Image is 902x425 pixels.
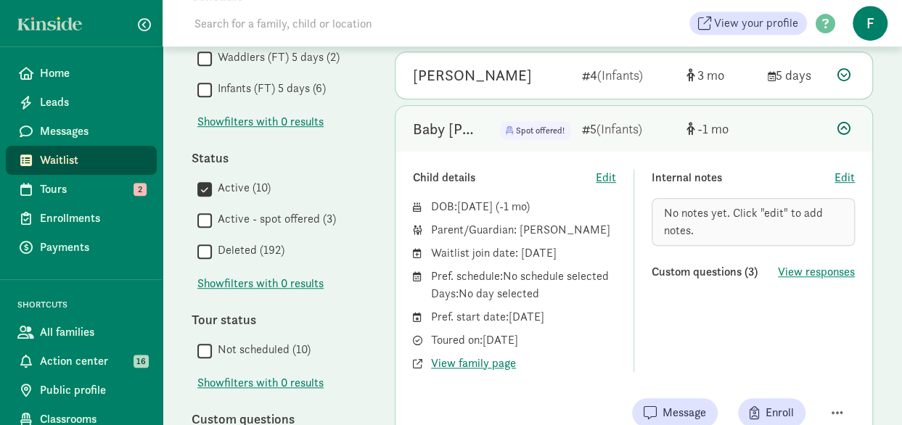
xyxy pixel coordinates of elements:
div: Baby Fancher-Dominguez [413,117,477,141]
div: Custom questions (3) [652,263,778,281]
span: Messages [40,123,145,140]
span: 3 [697,67,724,83]
span: -1 [499,199,526,214]
span: Spot offered! [516,125,565,136]
span: Home [40,65,145,82]
span: All families [40,323,145,341]
a: Home [6,59,157,88]
div: 5 days [768,65,826,85]
span: -1 [697,120,729,137]
a: View your profile [689,12,807,35]
label: Active (10) [212,179,271,197]
input: Search for a family, child or location [186,9,593,38]
div: Pref. start date: [DATE] [431,308,616,326]
a: Public profile [6,376,157,405]
span: Show filters with 0 results [197,113,324,131]
span: Tours [40,181,145,198]
label: Not scheduled (10) [212,341,311,358]
span: Action center [40,352,145,370]
span: 2 [134,183,147,196]
button: Showfilters with 0 results [197,275,324,292]
button: Edit [596,169,616,186]
span: Spot offered! [500,121,570,140]
span: (Infants) [596,120,642,137]
span: Enrollments [40,210,145,227]
div: [object Object] [686,119,756,139]
span: Payments [40,239,145,256]
div: Pref. schedule: No schedule selected Days: No day selected [431,268,616,302]
label: Infants (FT) 5 days (6) [212,80,326,97]
span: Show filters with 0 results [197,374,324,392]
a: Waitlist [6,146,157,175]
div: Internal notes [652,169,835,186]
span: Enroll [766,404,794,421]
a: Enrollments [6,204,157,233]
button: View responses [778,263,855,281]
span: Waitlist [40,152,145,169]
button: Edit [835,169,855,186]
span: Leads [40,94,145,111]
div: Neve Schumaker [413,64,532,87]
iframe: Chat Widget [829,355,902,425]
span: Public profile [40,381,145,399]
span: 16 [134,355,149,368]
a: Tours 2 [6,175,157,204]
div: DOB: ( ) [431,198,616,215]
a: Messages [6,117,157,146]
button: Showfilters with 0 results [197,374,324,392]
label: Deleted (192) [212,242,284,259]
div: [object Object] [686,65,756,85]
div: Tour status [192,310,366,329]
button: Showfilters with 0 results [197,113,324,131]
label: Active - spot offered (3) [212,210,336,228]
div: Parent/Guardian: [PERSON_NAME] [431,221,616,239]
a: Payments [6,233,157,262]
span: Message [663,404,706,421]
a: Leads [6,88,157,117]
span: [DATE] [457,199,493,214]
div: Child details [413,169,596,186]
span: (Infants) [597,67,643,83]
div: Status [192,148,366,168]
label: Waddlers (FT) 5 days (2) [212,49,340,66]
div: 5 [582,119,675,139]
span: f [853,6,887,41]
button: View family page [431,355,516,372]
div: Toured on: [DATE] [431,331,616,349]
span: No notes yet. Click "edit" to add notes. [664,205,823,238]
a: Action center 16 [6,347,157,376]
a: All families [6,318,157,347]
span: Show filters with 0 results [197,275,324,292]
div: Waitlist join date: [DATE] [431,244,616,262]
div: 4 [582,65,675,85]
span: View your profile [714,15,798,32]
